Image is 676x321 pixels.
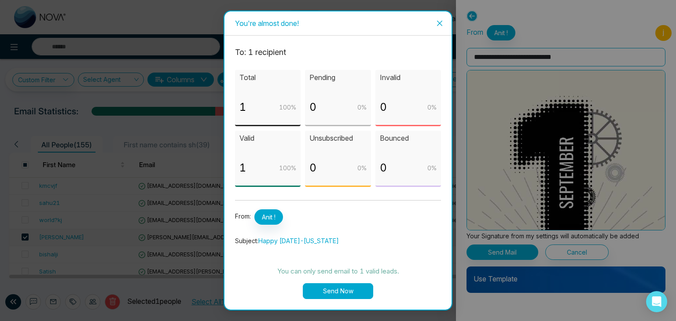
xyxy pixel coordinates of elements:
p: 100 % [279,102,296,112]
p: 0 % [427,163,437,173]
p: Invalid [380,72,437,83]
p: 0 [380,99,387,116]
p: 100 % [279,163,296,173]
p: 0 % [357,163,367,173]
span: Anit ! [254,209,283,225]
p: 0 [380,160,387,176]
p: Total [239,72,296,83]
p: 1 [239,99,246,116]
p: Subject: [235,236,441,246]
p: 0 [309,99,316,116]
button: Close [428,11,452,35]
p: From: [235,209,441,225]
span: Happy [DATE]-[US_STATE] [258,237,339,244]
p: Bounced [380,133,437,144]
p: Unsubscribed [309,133,366,144]
p: 0 [309,160,316,176]
p: To: 1 recipient [235,46,441,58]
p: You can only send email to 1 valid leads. [235,266,441,277]
span: close [436,20,443,27]
button: Send Now [303,283,373,299]
p: Valid [239,133,296,144]
p: Pending [309,72,366,83]
p: 1 [239,160,246,176]
div: You're almost done! [235,18,441,28]
div: Open Intercom Messenger [646,291,667,312]
p: 0 % [357,102,367,112]
p: 0 % [427,102,437,112]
